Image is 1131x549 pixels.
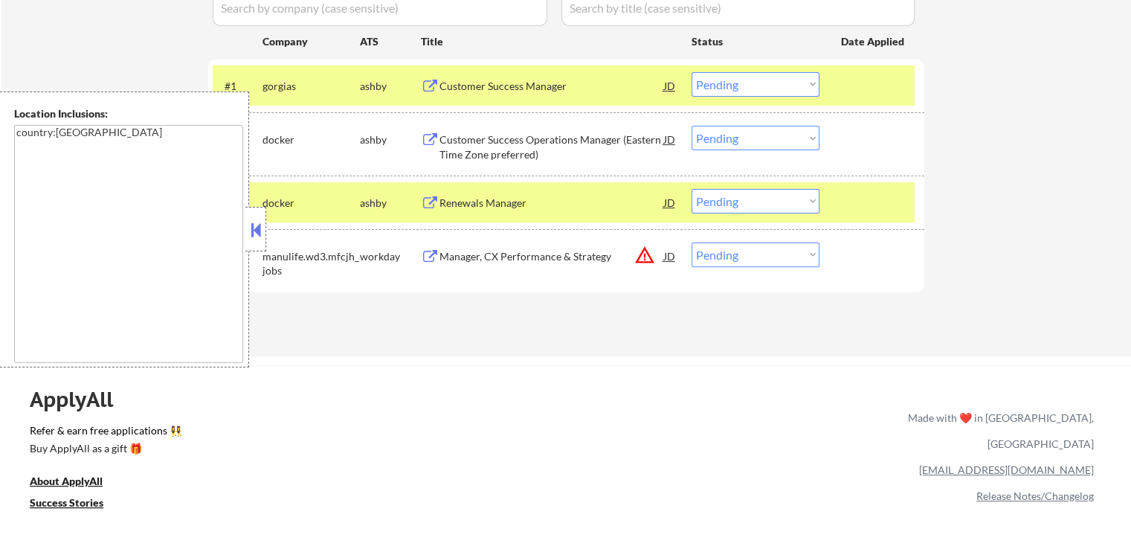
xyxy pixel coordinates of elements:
[30,475,103,487] u: About ApplyAll
[421,34,677,49] div: Title
[439,249,664,264] div: Manager, CX Performance & Strategy
[692,28,819,54] div: Status
[902,405,1094,457] div: Made with ❤️ in [GEOGRAPHIC_DATA], [GEOGRAPHIC_DATA]
[634,245,655,266] button: warning_amber
[439,79,664,94] div: Customer Success Manager
[663,243,677,269] div: JD
[30,443,178,454] div: Buy ApplyAll as a gift 🎁
[14,106,243,121] div: Location Inclusions:
[360,196,421,211] div: ashby
[262,249,360,278] div: manulife.wd3.mfcjh_jobs
[30,426,597,441] a: Refer & earn free applications 👯‍♀️
[439,132,664,161] div: Customer Success Operations Manager (Eastern Time Zone preferred)
[262,196,360,211] div: docker
[841,34,906,49] div: Date Applied
[360,249,421,264] div: workday
[30,441,178,460] a: Buy ApplyAll as a gift 🎁
[30,495,123,514] a: Success Stories
[262,132,360,147] div: docker
[439,196,664,211] div: Renewals Manager
[30,496,103,509] u: Success Stories
[663,72,677,99] div: JD
[225,79,251,94] div: #1
[976,489,1094,502] a: Release Notes/Changelog
[663,126,677,152] div: JD
[262,79,360,94] div: gorgias
[262,34,360,49] div: Company
[919,463,1094,476] a: [EMAIL_ADDRESS][DOMAIN_NAME]
[30,474,123,492] a: About ApplyAll
[663,189,677,216] div: JD
[30,387,130,412] div: ApplyAll
[360,132,421,147] div: ashby
[360,79,421,94] div: ashby
[360,34,421,49] div: ATS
